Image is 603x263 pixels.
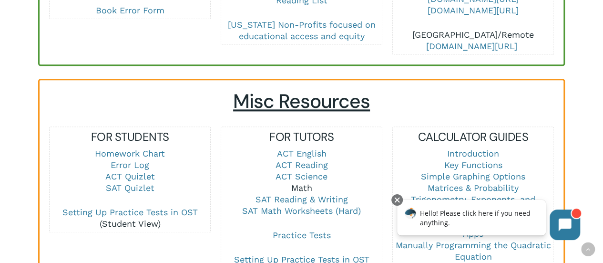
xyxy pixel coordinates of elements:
[276,171,327,181] a: ACT Science
[95,148,165,158] a: Homework Chart
[426,41,517,51] a: [DOMAIN_NAME][URL]
[395,240,551,262] a: Manually Programming the Quadratic Equation
[393,29,553,52] p: [GEOGRAPHIC_DATA]/Remote
[50,129,210,145] h5: FOR STUDENTS
[428,183,519,193] a: Matrices & Probability
[276,160,328,170] a: ACT Reading
[273,230,331,240] a: Practice Tests
[447,148,499,158] a: Introduction
[444,160,502,170] a: Key Functions
[428,5,519,15] a: [DOMAIN_NAME][URL]
[111,160,149,170] a: Error Log
[393,129,553,145] h5: CALCULATOR GUIDES
[50,207,210,230] p: (Student View)
[233,89,370,114] span: Misc Resources
[221,129,381,145] h5: FOR TUTORS
[242,206,361,216] a: SAT Math Worksheets (Hard)
[106,183,154,193] a: SAT Quizlet
[291,183,312,193] a: Math
[62,207,198,217] a: Setting Up Practice Tests in OST
[387,192,590,250] iframe: Chatbot
[421,171,525,181] a: Simple Graphing Options
[96,5,164,15] a: Book Error Form
[228,20,376,41] a: [US_STATE] Non-Profits focused on educational access and equity
[256,194,348,204] a: SAT Reading & Writing
[277,148,327,158] a: ACT English
[105,171,155,181] a: ACT Quizlet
